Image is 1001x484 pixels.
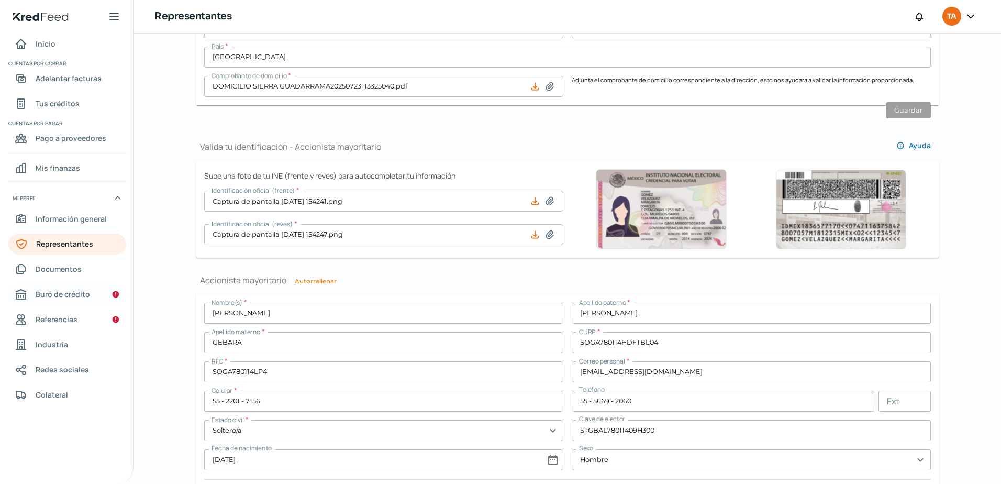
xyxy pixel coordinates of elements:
a: Referencias [8,309,126,330]
span: Adelantar facturas [36,72,102,85]
button: Autorrellenar [295,278,337,284]
span: Sube una foto de tu INE (frente y revés) para autocompletar tu información [204,169,563,182]
a: Tus créditos [8,93,126,114]
span: Correo personal [579,357,625,366]
a: Inicio [8,34,126,54]
img: Ejemplo de identificación oficial (revés) [775,170,906,249]
span: Mis finanzas [36,161,80,174]
span: TA [947,10,956,23]
p: Adjunta el comprobante de domicilio correspondiente a la dirección, esto nos ayudará a validar la... [572,76,931,97]
span: Teléfono [579,385,605,394]
span: Estado civil [212,415,244,424]
span: Información general [36,212,107,225]
span: Cuentas por cobrar [8,59,125,68]
span: Fecha de nacimiento [212,444,272,453]
button: Guardar [886,102,931,118]
span: Identificación oficial (frente) [212,186,295,195]
h1: Valida tu identificación - Accionista mayoritario [196,141,381,152]
span: Mi perfil [13,193,37,203]
span: Cuentas por pagar [8,118,125,128]
span: Celular [212,386,232,395]
span: Comprobante de domicilio [212,71,286,80]
a: Industria [8,334,126,355]
span: Representantes [36,237,93,250]
a: Pago a proveedores [8,128,126,149]
span: Documentos [36,262,82,276]
a: Representantes [8,234,126,255]
a: Adelantar facturas [8,68,126,89]
a: Redes sociales [8,359,126,380]
span: Ayuda [909,142,931,149]
h1: Representantes [154,9,231,24]
span: Apellido materno [212,327,260,336]
span: Colateral [36,388,68,401]
span: Redes sociales [36,363,89,376]
span: Referencias [36,313,77,326]
span: Inicio [36,37,55,50]
span: Sexo [579,444,593,453]
span: Tus créditos [36,97,80,110]
span: RFC [212,357,223,366]
span: Nombre(s) [212,298,242,307]
span: Pago a proveedores [36,131,106,145]
a: Mis finanzas [8,158,126,179]
span: Apellido paterno [579,298,626,307]
span: Identificación oficial (revés) [212,219,293,228]
h1: Accionista mayoritario [196,274,939,286]
a: Buró de crédito [8,284,126,305]
a: Documentos [8,259,126,280]
span: Industria [36,338,68,351]
span: CURP [579,327,596,336]
img: Ejemplo de identificación oficial (frente) [596,169,727,249]
span: Clave de elector [579,414,625,423]
span: País [212,42,224,51]
span: Buró de crédito [36,288,90,301]
a: Colateral [8,384,126,405]
button: Ayuda [888,135,939,156]
a: Información general [8,208,126,229]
